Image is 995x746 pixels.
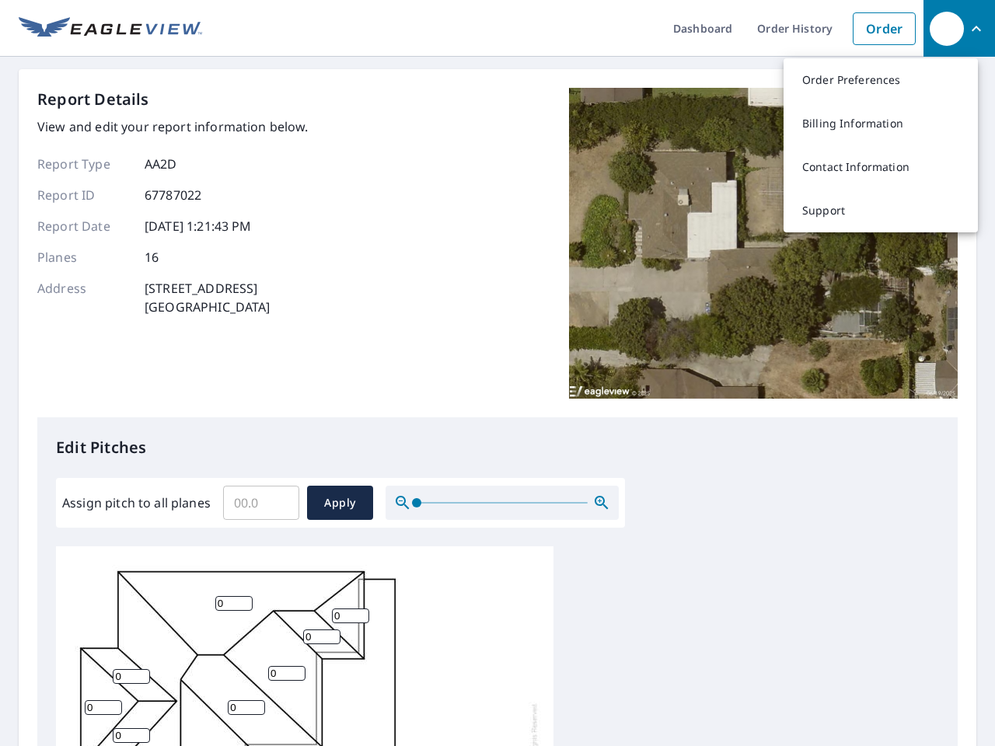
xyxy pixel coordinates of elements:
[145,155,177,173] p: AA2D
[37,217,131,235] p: Report Date
[784,102,978,145] a: Billing Information
[37,279,131,316] p: Address
[37,88,149,111] p: Report Details
[37,155,131,173] p: Report Type
[37,186,131,204] p: Report ID
[853,12,916,45] a: Order
[784,145,978,189] a: Contact Information
[56,436,939,459] p: Edit Pitches
[19,17,202,40] img: EV Logo
[37,248,131,267] p: Planes
[569,88,958,399] img: Top image
[145,186,201,204] p: 67787022
[62,493,211,512] label: Assign pitch to all planes
[145,217,252,235] p: [DATE] 1:21:43 PM
[319,493,361,513] span: Apply
[784,58,978,102] a: Order Preferences
[145,279,271,316] p: [STREET_ADDRESS] [GEOGRAPHIC_DATA]
[784,189,978,232] a: Support
[145,248,159,267] p: 16
[223,481,299,525] input: 00.0
[307,486,373,520] button: Apply
[37,117,309,136] p: View and edit your report information below.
